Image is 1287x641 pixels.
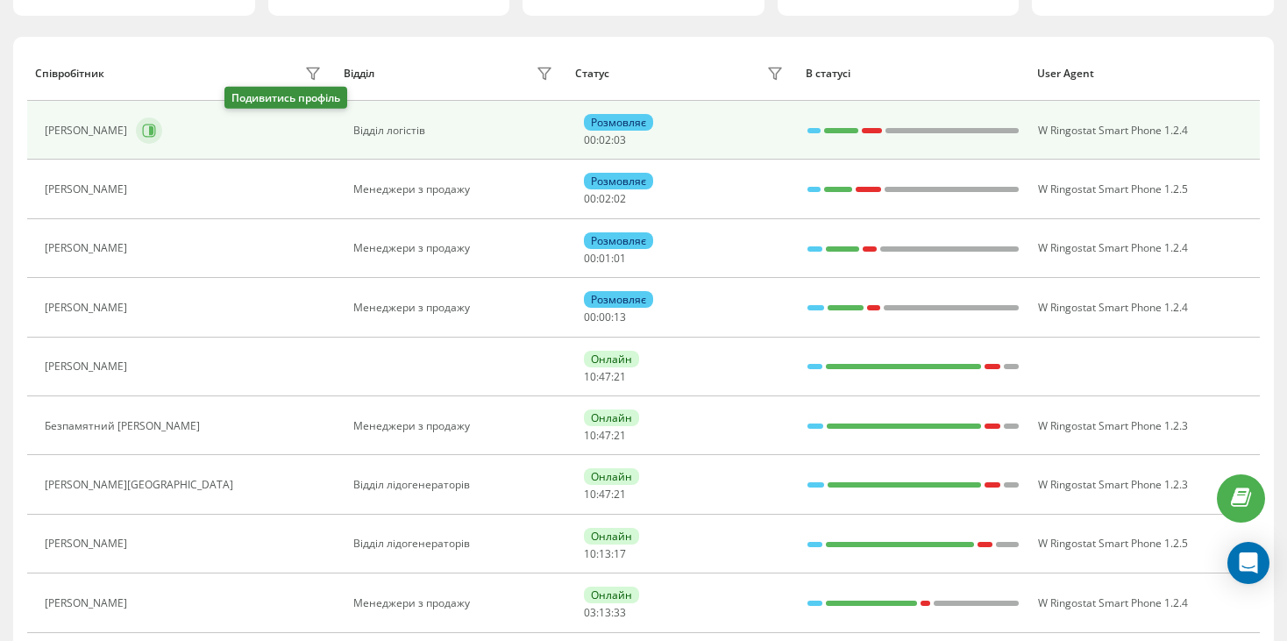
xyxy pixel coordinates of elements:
[584,251,596,266] span: 00
[584,410,639,426] div: Онлайн
[584,607,626,619] div: : :
[584,132,596,147] span: 00
[584,369,596,384] span: 10
[614,487,626,502] span: 21
[614,251,626,266] span: 01
[599,310,611,324] span: 00
[45,183,132,196] div: [PERSON_NAME]
[584,134,626,146] div: : :
[599,191,611,206] span: 02
[45,538,132,550] div: [PERSON_NAME]
[599,132,611,147] span: 02
[584,351,639,367] div: Онлайн
[1038,595,1188,610] span: W Ringostat Smart Phone 1.2.4
[1038,536,1188,551] span: W Ringostat Smart Phone 1.2.5
[1038,477,1188,492] span: W Ringostat Smart Phone 1.2.3
[584,310,596,324] span: 00
[45,302,132,314] div: [PERSON_NAME]
[584,232,653,249] div: Розмовляє
[599,251,611,266] span: 01
[353,538,558,550] div: Відділ лідогенераторів
[599,546,611,561] span: 13
[1038,418,1188,433] span: W Ringostat Smart Phone 1.2.3
[614,191,626,206] span: 02
[806,68,1020,80] div: В статусі
[45,360,132,373] div: [PERSON_NAME]
[1227,542,1269,584] div: Open Intercom Messenger
[353,183,558,196] div: Менеджери з продажу
[45,479,238,491] div: [PERSON_NAME][GEOGRAPHIC_DATA]
[1038,240,1188,255] span: W Ringostat Smart Phone 1.2.4
[45,242,132,254] div: [PERSON_NAME]
[353,597,558,609] div: Менеджери з продажу
[584,428,596,443] span: 10
[353,302,558,314] div: Менеджери з продажу
[614,310,626,324] span: 13
[584,253,626,265] div: : :
[353,125,558,137] div: Відділ логістів
[1038,182,1188,196] span: W Ringostat Smart Phone 1.2.5
[584,371,626,383] div: : :
[344,68,374,80] div: Відділ
[224,87,347,109] div: Подивитись профіль
[584,528,639,545] div: Онлайн
[1037,68,1252,80] div: User Agent
[1038,300,1188,315] span: W Ringostat Smart Phone 1.2.4
[584,191,596,206] span: 00
[599,487,611,502] span: 47
[584,311,626,324] div: : :
[584,548,626,560] div: : :
[45,597,132,609] div: [PERSON_NAME]
[599,428,611,443] span: 47
[614,428,626,443] span: 21
[584,546,596,561] span: 10
[353,242,558,254] div: Менеджери з продажу
[599,605,611,620] span: 13
[614,132,626,147] span: 03
[584,430,626,442] div: : :
[584,488,626,501] div: : :
[584,487,596,502] span: 10
[575,68,609,80] div: Статус
[614,546,626,561] span: 17
[584,291,653,308] div: Розмовляє
[353,420,558,432] div: Менеджери з продажу
[614,605,626,620] span: 33
[584,587,639,603] div: Онлайн
[1038,123,1188,138] span: W Ringostat Smart Phone 1.2.4
[584,114,653,131] div: Розмовляє
[599,369,611,384] span: 47
[584,173,653,189] div: Розмовляє
[584,193,626,205] div: : :
[614,369,626,384] span: 21
[353,479,558,491] div: Відділ лідогенераторів
[584,468,639,485] div: Онлайн
[584,605,596,620] span: 03
[45,420,204,432] div: Безпамятний [PERSON_NAME]
[35,68,104,80] div: Співробітник
[45,125,132,137] div: [PERSON_NAME]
